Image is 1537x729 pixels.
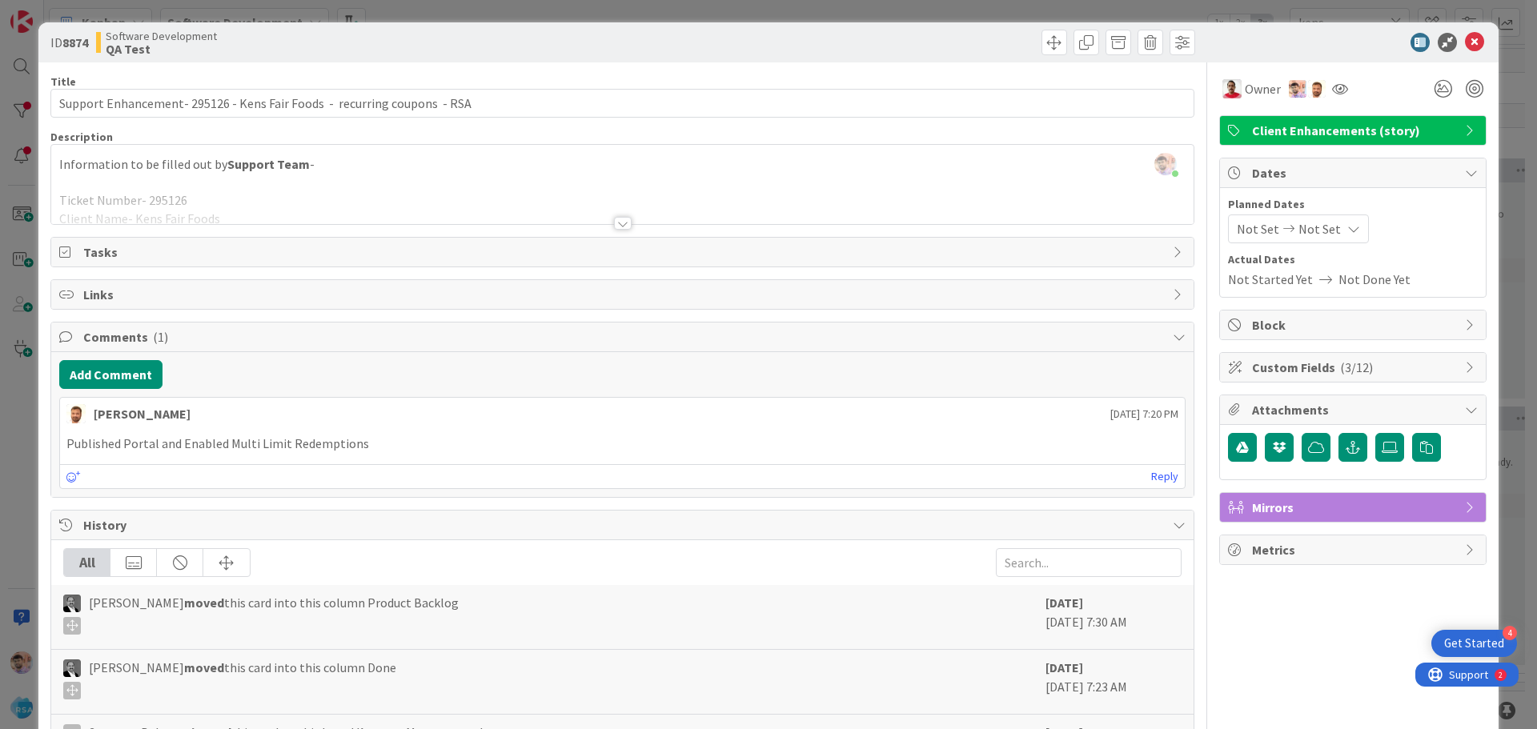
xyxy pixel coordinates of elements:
b: moved [184,595,224,611]
img: AS [66,404,86,423]
button: Add Comment [59,360,163,389]
img: RM [1222,79,1242,98]
p: Published Portal and Enabled Multi Limit Redemptions [66,435,1178,453]
img: AS [1308,80,1326,98]
img: RA [63,659,81,677]
img: RA [63,595,81,612]
span: Custom Fields [1252,358,1457,377]
label: Title [50,74,76,89]
span: Attachments [1252,400,1457,419]
div: 2 [83,6,87,19]
b: [DATE] [1045,595,1083,611]
input: Search... [996,548,1182,577]
span: Not Done Yet [1338,270,1411,289]
span: ( 1 ) [153,329,168,345]
span: Not Set [1298,219,1341,238]
span: Software Development [106,30,217,42]
span: Client Enhancements (story) [1252,121,1457,140]
span: Not Set [1237,219,1279,238]
b: [DATE] [1045,659,1083,675]
span: [PERSON_NAME] this card into this column Product Backlog [89,593,459,635]
div: All [64,549,110,576]
span: Metrics [1252,540,1457,559]
strong: Support Team [227,156,310,172]
span: Mirrors [1252,498,1457,517]
span: Description [50,130,113,144]
span: Tasks [83,242,1165,262]
span: Planned Dates [1228,196,1478,213]
b: 8874 [62,34,88,50]
div: Open Get Started checklist, remaining modules: 4 [1431,630,1517,657]
div: [DATE] 7:23 AM [1045,658,1182,706]
span: Dates [1252,163,1457,182]
img: RS [1289,80,1306,98]
span: ( 3/12 ) [1340,359,1373,375]
span: Owner [1245,79,1281,98]
a: Reply [1151,467,1178,487]
p: Information to be filled out by - [59,155,1186,174]
span: Not Started Yet [1228,270,1313,289]
span: Block [1252,315,1457,334]
div: [DATE] 7:30 AM [1045,593,1182,641]
div: [PERSON_NAME] [94,404,191,423]
input: type card name here... [50,89,1194,118]
span: [PERSON_NAME] this card into this column Done [89,658,396,699]
span: Support [34,2,73,22]
div: 4 [1503,626,1517,640]
span: Comments [83,327,1165,346]
span: Links [83,285,1165,304]
span: [DATE] 7:20 PM [1110,406,1178,423]
b: QA Test [106,42,217,55]
b: moved [184,659,224,675]
span: ID [50,33,88,52]
span: History [83,515,1165,535]
span: Actual Dates [1228,251,1478,268]
img: pl4L0N3wBX7tJinSylGEWxEMLUfHaQkZ.png [1154,153,1177,175]
div: Get Started [1444,635,1504,651]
